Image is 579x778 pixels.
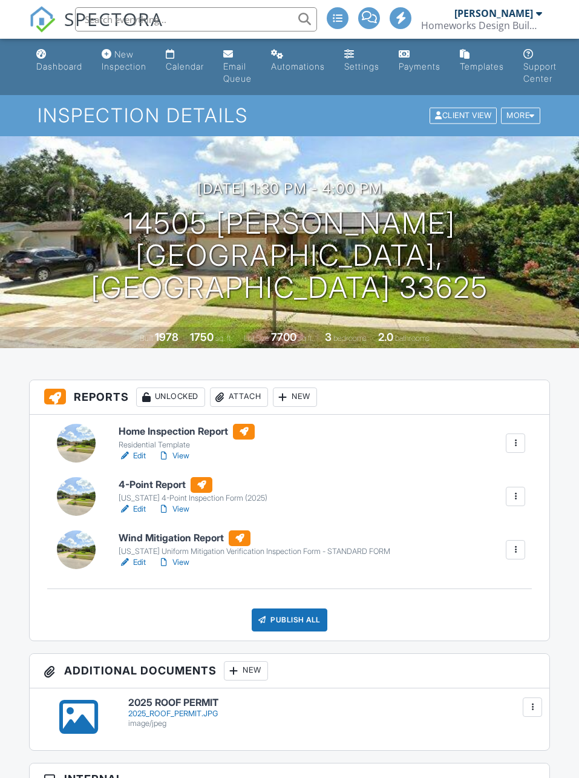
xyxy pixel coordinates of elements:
a: New Inspection [97,44,151,78]
a: Templates [455,44,509,78]
a: View [158,503,189,515]
a: Calendar [161,44,209,78]
a: Dashboard [31,44,87,78]
a: Settings [339,44,384,78]
a: Support Center [518,44,561,90]
a: Edit [119,503,146,515]
div: 7700 [271,331,296,343]
div: Automations [271,61,325,71]
h1: 14505 [PERSON_NAME] [GEOGRAPHIC_DATA], [GEOGRAPHIC_DATA] 33625 [19,208,560,303]
div: 2.0 [378,331,393,343]
h6: Home Inspection Report [119,424,255,440]
div: Attach [210,387,268,407]
a: SPECTORA [29,16,163,42]
h3: [DATE] 1:30 pm - 4:00 pm [197,180,382,197]
a: 2025 ROOF PERMIT 2025_ROOF_PERMIT.JPG image/jpeg [128,697,535,728]
span: bedrooms [333,334,367,343]
h1: Inspection Details [38,105,541,126]
span: Lot Size [244,334,269,343]
a: Email Queue [218,44,257,90]
div: New [224,661,268,681]
a: Edit [119,450,146,462]
div: Client View [430,108,497,124]
div: Publish All [252,608,327,631]
div: New [273,387,317,407]
a: Automations (Advanced) [266,44,330,78]
div: 1978 [155,331,178,343]
a: Payments [394,44,445,78]
span: sq. ft. [215,334,232,343]
input: Search everything... [75,7,317,31]
div: 1750 [190,331,214,343]
a: Home Inspection Report Residential Template [119,424,255,450]
div: Settings [344,61,379,71]
div: Templates [460,61,504,71]
div: [PERSON_NAME] [454,7,533,19]
div: Calendar [166,61,204,71]
h3: Reports [30,380,549,415]
div: [US_STATE] Uniform Mitigation Verification Inspection Form - STANDARD FORM [119,547,390,556]
h6: 4-Point Report [119,477,267,493]
a: View [158,556,189,569]
h6: 2025 ROOF PERMIT [128,697,535,708]
h3: Additional Documents [30,654,549,688]
div: [US_STATE] 4-Point Inspection Form (2025) [119,493,267,503]
div: Dashboard [36,61,82,71]
img: The Best Home Inspection Software - Spectora [29,6,56,33]
div: Unlocked [136,387,205,407]
span: sq.ft. [298,334,313,343]
div: Payments [399,61,440,71]
h6: Wind Mitigation Report [119,530,390,546]
a: Wind Mitigation Report [US_STATE] Uniform Mitigation Verification Inspection Form - STANDARD FORM [119,530,390,557]
span: Built [140,334,153,343]
div: image/jpeg [128,719,535,728]
a: View [158,450,189,462]
div: Email Queue [223,61,252,84]
div: More [501,108,540,124]
span: bathrooms [395,334,430,343]
a: Client View [428,110,500,119]
a: Edit [119,556,146,569]
div: Homeworks Design Build Inspect, Inc. [421,19,542,31]
div: Support Center [523,61,557,84]
div: Residential Template [119,440,255,450]
a: 4-Point Report [US_STATE] 4-Point Inspection Form (2025) [119,477,267,504]
div: New Inspection [102,49,146,71]
div: 3 [325,331,332,343]
div: 2025_ROOF_PERMIT.JPG [128,709,535,719]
